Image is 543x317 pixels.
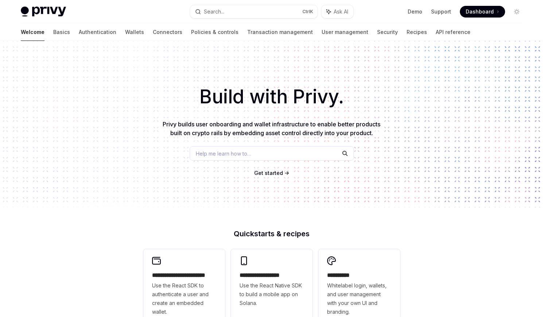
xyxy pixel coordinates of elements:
[204,7,224,16] div: Search...
[334,8,348,15] span: Ask AI
[511,6,523,18] button: Toggle dark mode
[302,9,313,15] span: Ctrl K
[322,23,368,41] a: User management
[240,281,304,308] span: Use the React Native SDK to build a mobile app on Solana.
[143,230,400,237] h2: Quickstarts & recipes
[254,169,283,177] a: Get started
[53,23,70,41] a: Basics
[436,23,470,41] a: API reference
[321,5,353,18] button: Ask AI
[190,5,318,18] button: Search...CtrlK
[163,121,380,137] span: Privy builds user onboarding and wallet infrastructure to enable better products built on crypto ...
[377,23,398,41] a: Security
[196,150,251,157] span: Help me learn how to…
[466,8,494,15] span: Dashboard
[21,7,66,17] img: light logo
[79,23,116,41] a: Authentication
[431,8,451,15] a: Support
[12,83,531,111] h1: Build with Privy.
[327,281,391,316] span: Whitelabel login, wallets, and user management with your own UI and branding.
[247,23,313,41] a: Transaction management
[152,281,216,316] span: Use the React SDK to authenticate a user and create an embedded wallet.
[408,8,422,15] a: Demo
[125,23,144,41] a: Wallets
[460,6,505,18] a: Dashboard
[191,23,238,41] a: Policies & controls
[407,23,427,41] a: Recipes
[153,23,182,41] a: Connectors
[254,170,283,176] span: Get started
[21,23,44,41] a: Welcome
